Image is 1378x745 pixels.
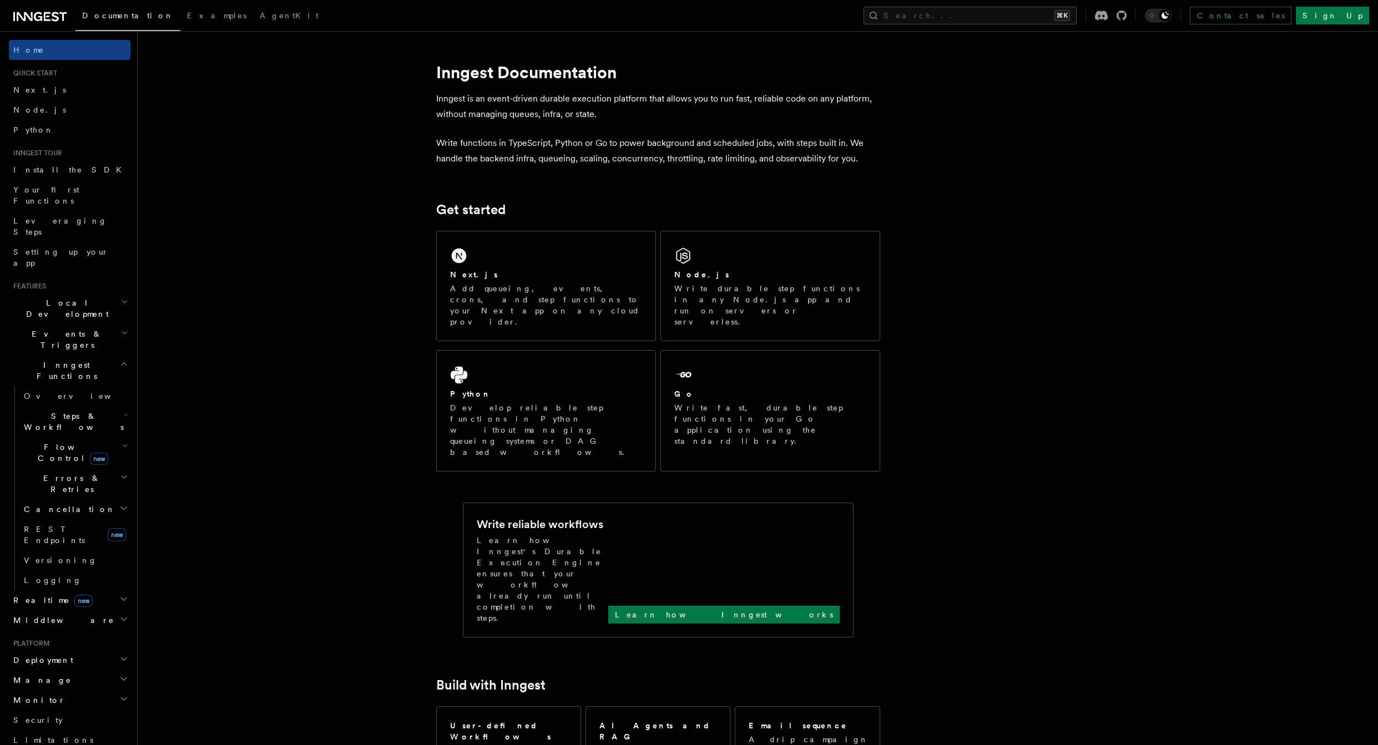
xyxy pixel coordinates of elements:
a: Node.js [9,100,130,120]
span: Quick start [9,69,57,78]
p: Add queueing, events, crons, and step functions to your Next app on any cloud provider. [450,283,642,327]
span: Cancellation [19,504,115,515]
span: Local Development [9,297,121,320]
a: Logging [19,570,130,590]
p: Write functions in TypeScript, Python or Go to power background and scheduled jobs, with steps bu... [436,135,880,166]
a: Learn how Inngest works [608,606,840,624]
span: Python [13,125,54,134]
p: Learn how Inngest's Durable Execution Engine ensures that your workflow already run until complet... [477,535,608,624]
a: Install the SDK [9,160,130,180]
span: Monitor [9,695,65,706]
span: Middleware [9,615,114,626]
span: Steps & Workflows [19,410,124,433]
span: Manage [9,675,72,686]
a: Next.jsAdd queueing, events, crons, and step functions to your Next app on any cloud provider. [436,231,656,341]
h2: User-defined Workflows [450,720,567,742]
a: Get started [436,202,506,217]
h2: Node.js [674,269,729,280]
span: Realtime [9,595,93,606]
span: Limitations [13,736,93,744]
span: Logging [24,576,82,585]
kbd: ⌘K [1054,10,1070,21]
span: Flow Control [19,442,122,464]
span: Leveraging Steps [13,216,107,236]
h2: Email sequence [749,720,847,731]
a: Sign Up [1296,7,1369,24]
h2: Python [450,388,491,399]
a: Leveraging Steps [9,211,130,242]
a: Your first Functions [9,180,130,211]
a: AgentKit [253,3,325,30]
h2: Write reliable workflows [477,516,603,532]
p: Develop reliable step functions in Python without managing queueing systems or DAG based workflows. [450,402,642,458]
a: REST Endpointsnew [19,519,130,550]
span: Events & Triggers [9,328,121,351]
a: Security [9,710,130,730]
h2: Next.js [450,269,498,280]
button: Middleware [9,610,130,630]
a: Versioning [19,550,130,570]
span: new [74,595,93,607]
h1: Inngest Documentation [436,62,880,82]
span: AgentKit [260,11,319,20]
p: Learn how Inngest works [615,609,833,620]
span: REST Endpoints [24,525,85,545]
button: Cancellation [19,499,130,519]
span: Versioning [24,556,97,565]
span: Errors & Retries [19,473,120,495]
a: Examples [180,3,253,30]
button: Errors & Retries [19,468,130,499]
button: Toggle dark mode [1145,9,1172,22]
a: Python [9,120,130,140]
h2: AI Agents and RAG [599,720,718,742]
span: Platform [9,639,50,648]
h2: Go [674,388,694,399]
a: Node.jsWrite durable step functions in any Node.js app and run on servers or serverless. [660,231,880,341]
button: Flow Controlnew [19,437,130,468]
button: Deployment [9,650,130,670]
a: Next.js [9,80,130,100]
div: Inngest Functions [9,386,130,590]
p: Write durable step functions in any Node.js app and run on servers or serverless. [674,283,866,327]
span: Your first Functions [13,185,79,205]
button: Search...⌘K [864,7,1077,24]
p: Write fast, durable step functions in your Go application using the standard library. [674,402,866,447]
span: new [108,528,126,541]
button: Monitor [9,690,130,710]
a: PythonDevelop reliable step functions in Python without managing queueing systems or DAG based wo... [436,350,656,472]
a: Setting up your app [9,242,130,273]
a: Overview [19,386,130,406]
span: Features [9,282,46,291]
span: new [90,453,108,465]
a: Build with Inngest [436,677,546,693]
button: Realtimenew [9,590,130,610]
button: Inngest Functions [9,355,130,386]
span: Inngest tour [9,149,62,158]
button: Manage [9,670,130,690]
p: Inngest is an event-driven durable execution platform that allows you to run fast, reliable code ... [436,91,880,122]
button: Local Development [9,293,130,324]
button: Events & Triggers [9,324,130,355]
span: Install the SDK [13,165,128,174]
span: Setting up your app [13,247,109,267]
span: Examples [187,11,246,20]
span: Security [13,716,63,724]
span: Deployment [9,655,73,666]
button: Steps & Workflows [19,406,130,437]
a: Contact sales [1190,7,1291,24]
span: Documentation [82,11,174,20]
span: Overview [24,392,138,401]
a: GoWrite fast, durable step functions in your Go application using the standard library. [660,350,880,472]
span: Next.js [13,85,66,94]
span: Home [13,44,44,55]
span: Inngest Functions [9,359,120,382]
a: Home [9,40,130,60]
span: Node.js [13,105,66,114]
a: Documentation [75,3,180,31]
